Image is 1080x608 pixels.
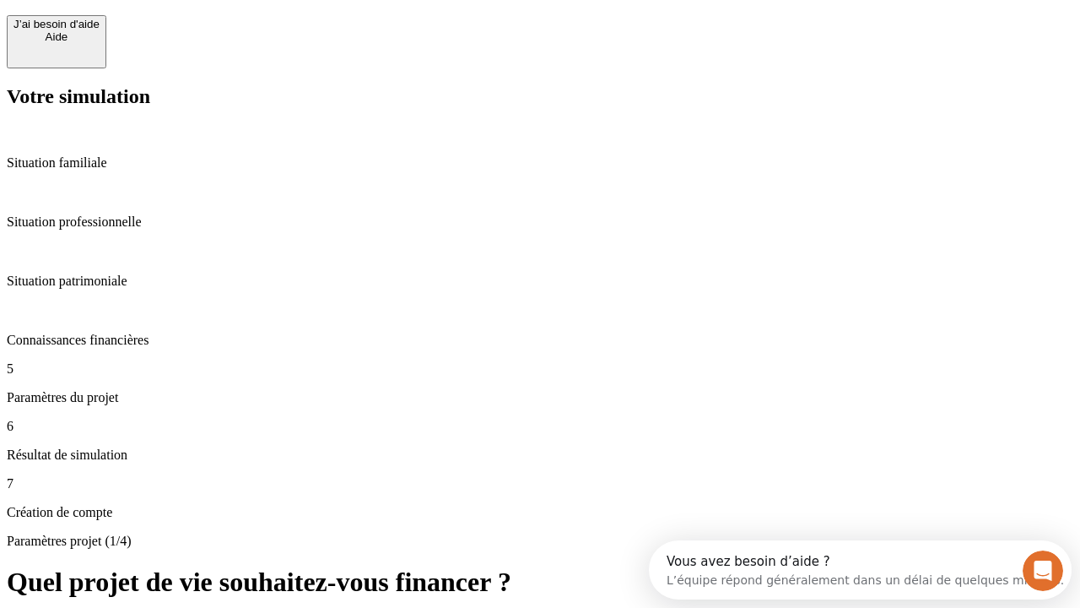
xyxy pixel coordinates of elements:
[7,390,1073,405] p: Paramètres du projet
[7,567,1073,598] h1: Quel projet de vie souhaitez-vous financer ?
[7,448,1073,463] p: Résultat de simulation
[7,333,1073,348] p: Connaissances financières
[7,85,1073,108] h2: Votre simulation
[13,30,100,43] div: Aide
[649,540,1072,600] iframe: Intercom live chat discovery launcher
[7,419,1073,434] p: 6
[7,214,1073,230] p: Situation professionnelle
[1023,551,1063,591] iframe: Intercom live chat
[7,361,1073,377] p: 5
[7,476,1073,491] p: 7
[18,14,415,28] div: Vous avez besoin d’aide ?
[7,155,1073,171] p: Situation familiale
[7,15,106,68] button: J’ai besoin d'aideAide
[13,18,100,30] div: J’ai besoin d'aide
[7,505,1073,520] p: Création de compte
[7,274,1073,289] p: Situation patrimoniale
[7,534,1073,549] p: Paramètres projet (1/4)
[18,28,415,46] div: L’équipe répond généralement dans un délai de quelques minutes.
[7,7,465,53] div: Ouvrir le Messenger Intercom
